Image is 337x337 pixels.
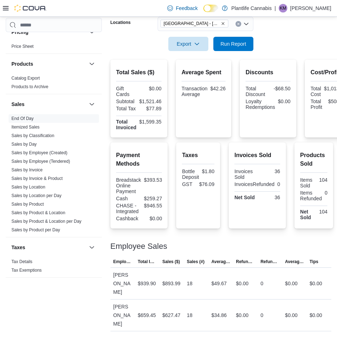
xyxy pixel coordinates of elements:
h3: Sales [11,101,25,108]
button: Sales [88,100,96,109]
span: Sales by Day [11,141,37,147]
span: Sales by Invoice & Product [11,176,63,181]
button: Pricing [88,28,96,36]
button: Products [11,60,86,67]
span: Sales by Product & Location per Day [11,218,81,224]
a: Sales by Location per Day [11,193,61,198]
button: Clear input [236,21,241,27]
div: Invoices Sold [234,168,256,180]
div: 36 [259,195,280,200]
span: [GEOGRAPHIC_DATA] - [GEOGRAPHIC_DATA] [164,20,219,27]
div: $49.67 [212,279,227,288]
a: Sales by Invoice [11,167,43,172]
div: $1,521.46 [139,99,162,104]
a: Sales by Day [11,142,37,147]
div: [PERSON_NAME] [110,300,135,331]
div: -$68.50 [269,86,291,91]
div: $893.99 [162,279,180,288]
strong: Net Sold [234,195,255,200]
span: Employee [113,259,132,265]
h3: Products [11,60,33,67]
div: 104 [315,177,327,183]
span: Catalog Export [11,75,40,81]
span: Tax Exemptions [11,267,42,273]
span: Sales ($) [162,259,180,265]
div: 18 [187,279,193,288]
button: Taxes [11,244,86,251]
a: Sales by Product & Location [11,210,65,215]
h3: Taxes [11,244,25,251]
span: Price Sheet [11,44,34,49]
a: Sales by Product & Location per Day [11,219,81,224]
div: $0.00 [309,279,322,288]
a: Tax Exemptions [11,268,42,273]
div: $34.86 [212,311,227,320]
span: Tips [309,259,318,265]
div: Cashback [116,216,138,221]
div: Gift Cards [116,86,138,97]
div: 36 [259,168,280,174]
span: Sales (#) [187,259,204,265]
p: [PERSON_NAME] [290,4,331,12]
div: $0.00 [141,216,162,221]
div: 0 [261,311,263,320]
div: $659.45 [138,311,156,320]
span: Run Report [220,40,246,47]
div: Total Cost [311,86,321,97]
button: Export [168,37,208,51]
h2: Average Spent [182,68,226,77]
div: 0 [325,190,328,196]
h2: Products Sold [300,151,328,168]
div: $1.80 [202,168,214,174]
div: Breadstack Online Payment [116,177,141,194]
div: 104 [315,209,327,215]
span: Sales by Product per Day [11,227,60,233]
a: Sales by Employee (Created) [11,150,68,155]
button: Pricing [11,29,86,36]
label: Locations [110,20,131,25]
div: $0.00 [236,279,248,288]
h2: Payment Methods [116,151,162,168]
div: $259.27 [140,196,162,201]
div: $42.26 [210,86,226,91]
span: Refunds (#) [261,259,279,265]
div: $0.00 [236,311,248,320]
div: $0.00 [140,86,162,91]
div: Subtotal [116,99,137,104]
strong: Net Sold [300,209,311,220]
span: Itemized Sales [11,124,40,130]
div: $77.89 [140,106,162,111]
a: Itemized Sales [11,125,40,130]
a: Tax Details [11,259,33,264]
button: Remove Edmonton - South Common from selection in this group [221,21,225,26]
button: Sales [11,101,86,108]
div: Taxes [6,257,102,277]
div: 0 [277,181,280,187]
div: $0.00 [309,311,322,320]
input: Dark Mode [203,5,218,12]
h2: Total Sales ($) [116,68,162,77]
a: Products to Archive [11,84,48,89]
div: $0.00 [285,279,298,288]
div: Loyalty Redemptions [246,99,275,110]
span: Sales by Invoice [11,167,43,173]
a: Sales by Product [11,202,44,207]
div: Total Tax [116,106,138,111]
div: Kati Michalec [279,4,287,12]
a: Sales by Employee (Tendered) [11,159,70,164]
span: Sales by Product [11,201,44,207]
span: Sales by Location [11,184,45,190]
a: Sales by Product per Day [11,227,60,232]
div: Total Discount [246,86,267,97]
div: $76.09 [199,181,214,187]
span: Sales by Classification [11,133,54,139]
a: Catalog Export [11,76,40,81]
span: Sales by Product & Location [11,210,65,216]
div: Items Sold [300,177,312,188]
div: Bottle Deposit [182,168,199,180]
div: InvoicesRefunded [234,181,274,187]
a: Sales by Classification [11,133,54,138]
span: Refunds ($) [236,259,255,265]
h2: Taxes [182,151,214,160]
